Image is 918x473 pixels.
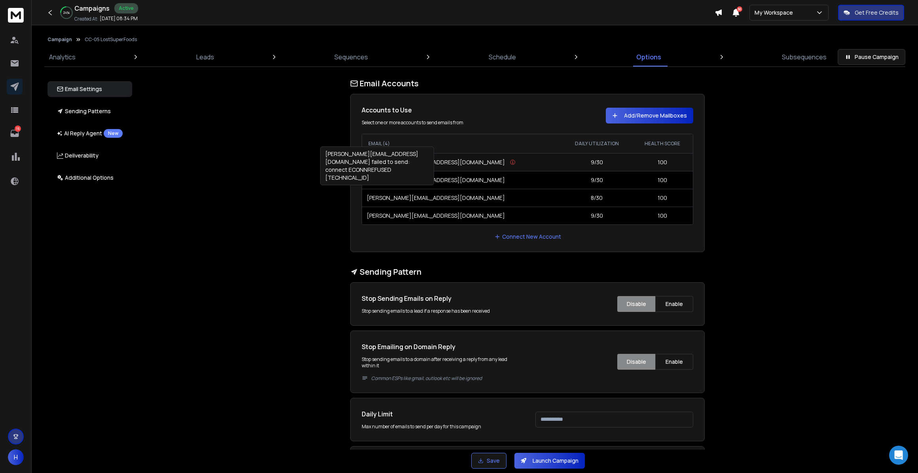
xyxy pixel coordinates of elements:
[334,52,368,62] p: Sequences
[49,52,76,62] p: Analytics
[632,47,666,66] a: Options
[636,52,661,62] p: Options
[838,5,904,21] button: Get Free Credits
[47,81,132,97] button: Email Settings
[47,36,72,43] button: Campaign
[57,85,102,93] p: Email Settings
[489,52,516,62] p: Schedule
[114,3,138,13] div: Active
[8,449,24,465] button: H
[777,47,831,66] a: Subsequences
[100,15,138,22] p: [DATE] 08:34 PM
[74,16,98,22] p: Created At:
[350,78,705,89] h1: Email Accounts
[85,36,137,43] p: CC-05 LostSuperFoods
[484,47,521,66] a: Schedule
[7,125,23,141] a: 15
[838,49,905,65] button: Pause Campaign
[74,4,110,13] h1: Campaigns
[63,10,70,15] p: 24 %
[196,52,214,62] p: Leads
[737,6,742,12] span: 50
[330,47,373,66] a: Sequences
[15,125,21,132] p: 15
[192,47,219,66] a: Leads
[889,446,908,465] div: Open Intercom Messenger
[855,9,899,17] p: Get Free Credits
[755,9,796,17] p: My Workspace
[320,146,434,185] div: [PERSON_NAME][EMAIL_ADDRESS][DOMAIN_NAME] failed to send: connect ECONNREFUSED [TECHNICAL_ID]
[44,47,80,66] a: Analytics
[782,52,827,62] p: Subsequences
